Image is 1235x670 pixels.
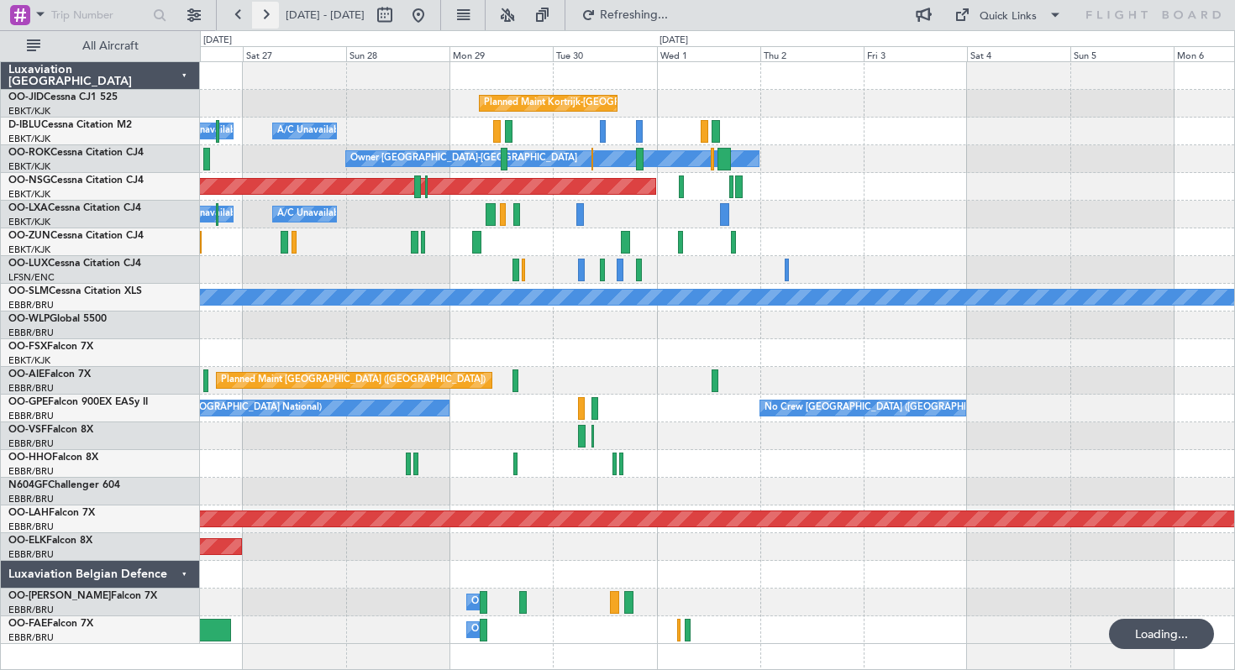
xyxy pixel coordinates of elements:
a: OO-LXACessna Citation CJ4 [8,203,141,213]
a: EBBR/BRU [8,521,54,533]
button: All Aircraft [18,33,182,60]
a: OO-NSGCessna Citation CJ4 [8,175,144,186]
span: OO-NSG [8,175,50,186]
span: Refreshing... [599,9,670,21]
span: OO-LXA [8,203,48,213]
a: EBKT/KJK [8,188,50,201]
span: OO-GPE [8,397,48,407]
div: Owner Melsbroek Air Base [471,617,586,642]
a: OO-[PERSON_NAME]Falcon 7X [8,591,157,601]
span: OO-HHO [8,453,52,463]
div: [DATE] [660,34,688,48]
div: No Crew [GEOGRAPHIC_DATA] ([GEOGRAPHIC_DATA] National) [765,395,1046,421]
div: Sun 5 [1070,46,1174,61]
div: Planned Maint Kortrijk-[GEOGRAPHIC_DATA] [484,91,680,116]
span: OO-WLP [8,314,50,324]
a: OO-HHOFalcon 8X [8,453,98,463]
a: EBBR/BRU [8,382,54,395]
span: [DATE] - [DATE] [286,8,365,23]
div: Sat 27 [243,46,346,61]
span: OO-ROK [8,148,50,158]
div: Sun 28 [346,46,449,61]
a: EBBR/BRU [8,437,54,450]
div: Owner Melsbroek Air Base [471,589,586,615]
span: OO-[PERSON_NAME] [8,591,111,601]
a: OO-WLPGlobal 5500 [8,314,107,324]
a: OO-LAHFalcon 7X [8,508,95,518]
div: Planned Maint [GEOGRAPHIC_DATA] ([GEOGRAPHIC_DATA]) [221,368,486,393]
a: EBBR/BRU [8,631,54,644]
a: OO-SLMCessna Citation XLS [8,286,142,296]
a: EBBR/BRU [8,299,54,311]
a: EBKT/KJK [8,243,50,256]
div: Tue 30 [553,46,656,61]
span: OO-LAH [8,508,49,518]
a: D-IBLUCessna Citation M2 [8,120,132,130]
button: Quick Links [946,2,1070,29]
span: OO-SLM [8,286,49,296]
a: EBKT/KJK [8,354,50,367]
span: All Aircraft [44,40,177,52]
a: EBKT/KJK [8,160,50,173]
a: OO-ZUNCessna Citation CJ4 [8,231,144,241]
span: N604GF [8,480,48,490]
a: EBKT/KJK [8,216,50,228]
a: OO-GPEFalcon 900EX EASy II [8,397,148,407]
a: OO-AIEFalcon 7X [8,369,91,379]
a: OO-FSXFalcon 7X [8,342,93,352]
div: Fri 3 [864,46,967,61]
div: Sat 4 [967,46,1070,61]
a: EBBR/BRU [8,604,54,616]
span: OO-ZUN [8,231,50,241]
div: Owner [GEOGRAPHIC_DATA]-[GEOGRAPHIC_DATA] [350,146,577,171]
div: Wed 1 [657,46,760,61]
a: EBBR/BRU [8,410,54,422]
span: D-IBLU [8,120,41,130]
span: OO-AIE [8,369,45,379]
a: OO-VSFFalcon 8X [8,425,93,435]
a: EBBR/BRU [8,327,54,339]
div: Mon 29 [449,46,553,61]
a: OO-ELKFalcon 8X [8,536,92,546]
div: [DATE] [203,34,232,48]
span: OO-VSF [8,425,47,435]
div: Thu 2 [760,46,864,61]
a: OO-LUXCessna Citation CJ4 [8,259,141,269]
a: LFSN/ENC [8,271,55,284]
a: OO-FAEFalcon 7X [8,619,93,629]
a: EBBR/BRU [8,465,54,478]
span: OO-LUX [8,259,48,269]
div: Quick Links [980,8,1037,25]
button: Refreshing... [574,2,675,29]
a: EBKT/KJK [8,133,50,145]
a: OO-JIDCessna CJ1 525 [8,92,118,102]
a: EBKT/KJK [8,105,50,118]
div: A/C Unavailable [GEOGRAPHIC_DATA]-[GEOGRAPHIC_DATA] [277,118,545,144]
a: EBBR/BRU [8,548,54,561]
div: A/C Unavailable [277,202,347,227]
span: OO-ELK [8,536,46,546]
div: Loading... [1109,619,1214,649]
a: EBBR/BRU [8,493,54,505]
input: Trip Number [51,3,148,28]
a: N604GFChallenger 604 [8,480,120,490]
span: OO-JID [8,92,44,102]
span: OO-FAE [8,619,47,629]
span: OO-FSX [8,342,47,352]
a: OO-ROKCessna Citation CJ4 [8,148,144,158]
